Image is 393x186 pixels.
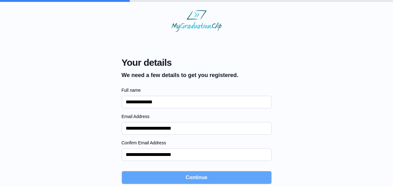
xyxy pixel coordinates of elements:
label: Email Address [122,113,272,120]
label: Confirm Email Address [122,140,272,146]
img: MyGraduationClip [172,10,222,32]
button: Continue [122,171,272,184]
span: Your details [122,57,239,68]
p: We need a few details to get you registered. [122,71,239,80]
label: Full name [122,87,272,93]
